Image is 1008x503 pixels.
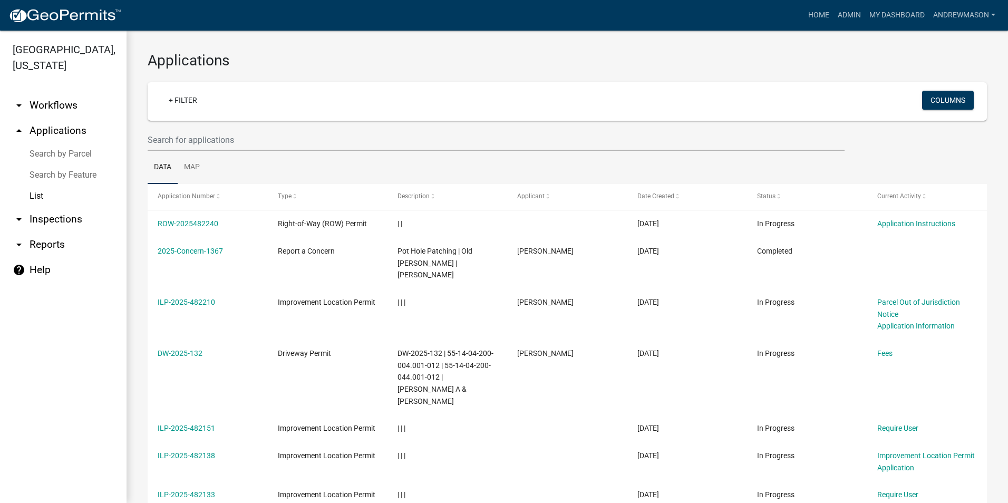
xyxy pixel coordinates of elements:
span: In Progress [757,219,794,228]
datatable-header-cell: Description [387,184,507,209]
span: DW-2025-132 | 55-14-04-200-004.001-012 | 55-14-04-200-044.001-012 | Raley, Kyle A & Mina K [398,349,493,405]
span: In Progress [757,451,794,460]
span: Report a Concern [278,247,335,255]
span: 09/22/2025 [637,219,659,228]
span: | | [398,219,402,228]
a: 2025-Concern-1367 [158,247,223,255]
span: Date Created [637,192,674,200]
a: ILP-2025-482151 [158,424,215,432]
span: Completed [757,247,792,255]
a: Application Instructions [877,219,955,228]
span: In Progress [757,490,794,499]
span: In Progress [757,424,794,432]
i: arrow_drop_down [13,99,25,112]
a: ILP-2025-482210 [158,298,215,306]
span: Applicant [517,192,545,200]
a: Require User [877,424,918,432]
button: Columns [922,91,974,110]
a: Application Information [877,322,955,330]
span: Application Number [158,192,215,200]
span: | | | [398,451,405,460]
a: Data [148,151,178,185]
span: Charlie Wilson [517,247,574,255]
a: AndrewMason [929,5,1000,25]
span: Improvement Location Permit [278,424,375,432]
a: Map [178,151,206,185]
i: arrow_drop_down [13,213,25,226]
a: Improvement Location Permit Application [877,451,975,472]
a: ILP-2025-482133 [158,490,215,499]
span: Kyle Raley [517,349,574,357]
a: Admin [833,5,865,25]
span: Tanner Sharp [517,298,574,306]
a: ILP-2025-482138 [158,451,215,460]
span: | | | [398,424,405,432]
a: Home [804,5,833,25]
datatable-header-cell: Applicant [507,184,627,209]
span: 09/22/2025 [637,298,659,306]
input: Search for applications [148,129,845,151]
span: 09/22/2025 [637,451,659,460]
span: | | | [398,490,405,499]
span: 09/22/2025 [637,424,659,432]
span: | | | [398,298,405,306]
span: In Progress [757,298,794,306]
datatable-header-cell: Date Created [627,184,747,209]
datatable-header-cell: Current Activity [867,184,987,209]
span: Current Activity [877,192,921,200]
i: arrow_drop_up [13,124,25,137]
a: + Filter [160,91,206,110]
span: Description [398,192,430,200]
span: Driveway Permit [278,349,331,357]
datatable-header-cell: Type [267,184,387,209]
a: Require User [877,490,918,499]
span: 09/22/2025 [637,490,659,499]
span: 09/22/2025 [637,247,659,255]
span: Improvement Location Permit [278,298,375,306]
h3: Applications [148,52,987,70]
a: My Dashboard [865,5,929,25]
span: Improvement Location Permit [278,451,375,460]
span: Pot Hole Patching | Old Moore Rd | David Denney [398,247,472,279]
i: arrow_drop_down [13,238,25,251]
a: DW-2025-132 [158,349,202,357]
a: ROW-2025482240 [158,219,218,228]
datatable-header-cell: Status [747,184,867,209]
a: Parcel Out of Jurisdiction Notice [877,298,960,318]
i: help [13,264,25,276]
a: Fees [877,349,893,357]
span: Improvement Location Permit [278,490,375,499]
span: Right-of-Way (ROW) Permit [278,219,367,228]
span: 09/22/2025 [637,349,659,357]
span: In Progress [757,349,794,357]
span: Type [278,192,292,200]
datatable-header-cell: Application Number [148,184,267,209]
span: Status [757,192,776,200]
